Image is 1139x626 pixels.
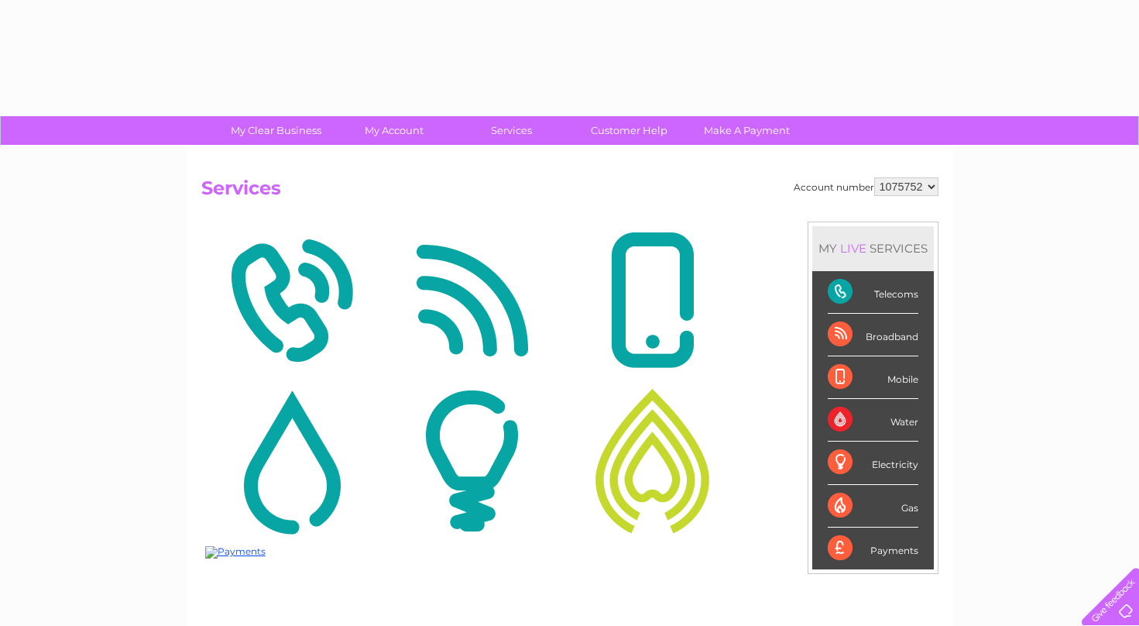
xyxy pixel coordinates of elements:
[566,225,739,376] img: Mobile
[448,116,575,145] a: Services
[828,271,918,314] div: Telecoms
[386,386,558,536] img: Electricity
[812,226,934,270] div: MY SERVICES
[205,546,266,559] img: Payments
[386,225,558,376] img: Broadband
[828,399,918,442] div: Water
[205,386,378,536] img: Water
[828,442,918,484] div: Electricity
[205,225,378,376] img: Telecoms
[828,314,918,356] div: Broadband
[201,177,938,207] h2: Services
[565,116,693,145] a: Customer Help
[330,116,458,145] a: My Account
[212,116,340,145] a: My Clear Business
[683,116,811,145] a: Make A Payment
[828,528,918,569] div: Payments
[837,241,870,256] div: LIVE
[828,485,918,528] div: Gas
[794,177,938,196] div: Account number
[566,386,739,536] img: Gas
[828,356,918,399] div: Mobile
